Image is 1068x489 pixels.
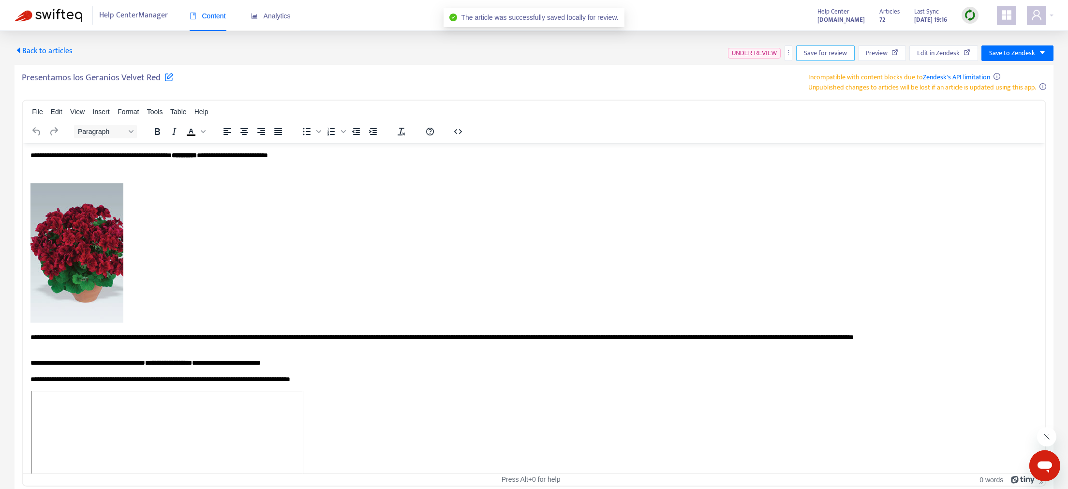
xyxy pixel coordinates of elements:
span: caret-left [15,46,22,54]
span: UNDER REVIEW [732,50,777,57]
button: Decrease indent [348,125,364,138]
span: Help Center Manager [99,6,168,25]
button: more [785,45,792,61]
a: Zendesk's API limitation [923,72,990,83]
a: Powered by Tiny [1011,475,1035,483]
span: The article was successfully saved locally for review. [461,14,618,21]
button: Increase indent [365,125,381,138]
button: Bold [149,125,165,138]
span: info-circle [1039,83,1046,90]
span: Save to Zendesk [989,48,1035,59]
div: Press Alt+0 for help [363,475,699,484]
iframe: Button to launch messaging window [1029,450,1060,481]
span: area-chart [251,13,258,19]
span: Last Sync [914,6,939,17]
strong: 72 [879,15,885,25]
button: Save to Zendeskcaret-down [981,45,1053,61]
button: Block Paragraph [74,125,137,138]
button: 0 words [979,475,1003,484]
button: Italic [166,125,182,138]
span: File [32,108,43,116]
div: Text color Black [183,125,207,138]
iframe: Rich Text Area [23,143,1045,474]
span: Insert [93,108,110,116]
span: Save for review [804,48,847,59]
button: Align right [253,125,269,138]
button: Save for review [796,45,855,61]
a: [DOMAIN_NAME] [817,14,865,25]
button: Clear formatting [393,125,410,138]
span: Tools [147,108,163,116]
span: Paragraph [78,128,125,135]
button: Undo [29,125,45,138]
span: Edit in Zendesk [917,48,960,59]
button: Help [422,125,438,138]
span: Preview [866,48,888,59]
img: Swifteq [15,9,82,22]
span: caret-down [1039,49,1046,56]
span: Table [170,108,186,116]
span: check-circle [449,14,457,21]
span: Back to articles [15,44,73,58]
span: Unpublished changes to articles will be lost if an article is updated using this app. [808,82,1036,93]
span: Help [194,108,208,116]
div: Numbered list [323,125,347,138]
button: Edit in Zendesk [909,45,978,61]
strong: [DATE] 19:16 [914,15,947,25]
strong: [DOMAIN_NAME] [817,15,865,25]
button: Redo [45,125,62,138]
h5: Presentamos los Geranios Velvet Red [22,72,174,89]
body: Rich Text Area. Press ALT-0 for help. [8,8,1015,446]
span: user [1031,9,1042,21]
div: Bullet list [298,125,323,138]
div: Press the Up and Down arrow keys to resize the editor. [1035,474,1045,486]
button: Align left [219,125,236,138]
span: Analytics [251,12,291,20]
span: book [190,13,196,19]
span: appstore [1001,9,1012,21]
span: Content [190,12,226,20]
iframe: Close message [1037,427,1056,446]
span: Help Center [817,6,849,17]
span: Articles [879,6,900,17]
span: info-circle [994,73,1000,80]
button: Justify [270,125,286,138]
span: View [70,108,85,116]
img: sync.dc5367851b00ba804db3.png [964,9,976,21]
span: Edit [51,108,62,116]
button: Align center [236,125,252,138]
span: Format [118,108,139,116]
span: more [785,49,792,56]
button: Preview [858,45,906,61]
span: Incompatible with content blocks due to [808,72,990,83]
